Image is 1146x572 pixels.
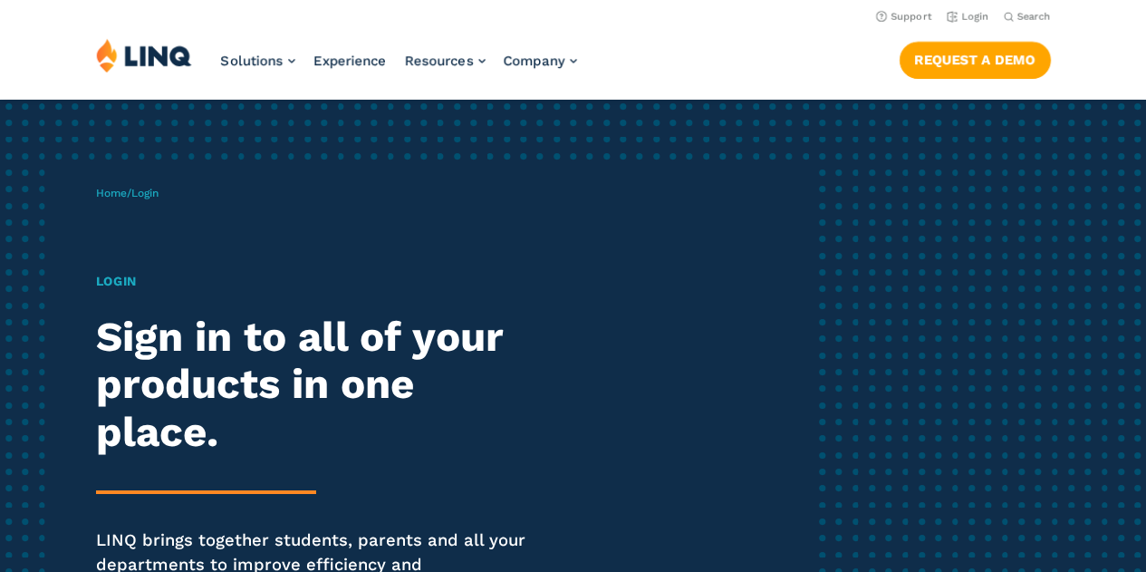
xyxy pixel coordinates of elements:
span: Solutions [221,53,284,69]
a: Experience [313,53,387,69]
h1: Login [96,272,537,291]
span: Resources [405,53,474,69]
span: Company [504,53,565,69]
a: Home [96,187,127,199]
span: Login [131,187,159,199]
a: Solutions [221,53,295,69]
h2: Sign in to all of your products in one place. [96,314,537,457]
a: Company [504,53,577,69]
a: Resources [405,53,486,69]
a: Login [947,11,989,23]
button: Open Search Bar [1004,10,1051,24]
nav: Button Navigation [900,38,1051,78]
nav: Primary Navigation [221,38,577,98]
img: LINQ | K‑12 Software [96,38,192,73]
a: Request a Demo [900,42,1051,78]
a: Support [876,11,932,23]
span: Search [1017,11,1051,23]
span: / [96,187,159,199]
